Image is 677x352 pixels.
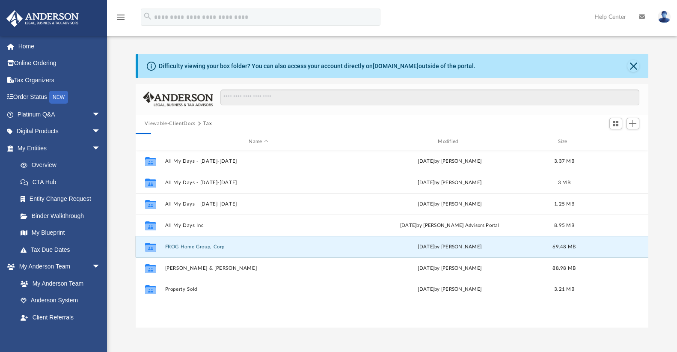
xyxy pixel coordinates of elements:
[165,158,352,164] button: All My Days - [DATE]-[DATE]
[164,138,352,146] div: Name
[547,138,581,146] div: Size
[6,123,113,140] a: Digital Productsarrow_drop_down
[92,123,109,140] span: arrow_drop_down
[145,120,195,128] button: Viewable-ClientDocs
[356,158,543,165] div: [DATE] by [PERSON_NAME]
[356,138,543,146] div: Modified
[554,223,574,228] span: 8.95 MB
[165,265,352,271] button: [PERSON_NAME] & [PERSON_NAME]
[12,173,113,191] a: CTA Hub
[356,200,543,208] div: [DATE] by [PERSON_NAME]
[552,245,576,249] span: 69.48 MB
[12,275,105,292] a: My Anderson Team
[558,180,570,185] span: 3 MB
[165,244,352,250] button: FROG Home Group, Corp
[627,60,639,72] button: Close
[165,201,352,207] button: All My Days - [DATE]-[DATE]
[373,63,419,69] a: [DOMAIN_NAME]
[356,243,543,251] div: [DATE] by [PERSON_NAME]
[554,202,574,206] span: 1.25 MB
[6,38,113,55] a: Home
[203,120,212,128] button: Tax
[356,286,543,293] div: [DATE] by [PERSON_NAME]
[165,180,352,185] button: All My Days - [DATE]-[DATE]
[609,118,622,130] button: Switch to Grid View
[6,106,113,123] a: Platinum Q&Aarrow_drop_down
[136,150,649,328] div: grid
[92,106,109,123] span: arrow_drop_down
[6,89,113,106] a: Order StatusNEW
[356,265,543,272] div: [DATE] by [PERSON_NAME]
[139,138,160,146] div: id
[658,11,671,23] img: User Pic
[116,12,126,22] i: menu
[627,118,639,130] button: Add
[12,292,109,309] a: Anderson System
[12,224,109,242] a: My Blueprint
[6,72,113,89] a: Tax Organizers
[552,266,576,271] span: 88.98 MB
[4,10,81,27] img: Anderson Advisors Platinum Portal
[356,179,543,187] div: [DATE] by [PERSON_NAME]
[585,138,645,146] div: id
[12,309,109,326] a: Client Referrals
[12,157,113,174] a: Overview
[6,258,109,275] a: My Anderson Teamarrow_drop_down
[165,223,352,228] button: All My Days Inc
[12,191,113,208] a: Entity Change Request
[554,287,574,292] span: 3.21 MB
[159,62,475,71] div: Difficulty viewing your box folder? You can also access your account directly on outside of the p...
[165,286,352,292] button: Property Sold
[49,91,68,104] div: NEW
[220,89,639,106] input: Search files and folders
[92,258,109,276] span: arrow_drop_down
[356,222,543,230] div: [DATE] by [PERSON_NAME] Advisors Portal
[6,140,113,157] a: My Entitiesarrow_drop_down
[12,207,113,224] a: Binder Walkthrough
[12,241,113,258] a: Tax Due Dates
[92,140,109,157] span: arrow_drop_down
[6,55,113,72] a: Online Ordering
[143,12,152,21] i: search
[554,159,574,164] span: 3.37 MB
[116,16,126,22] a: menu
